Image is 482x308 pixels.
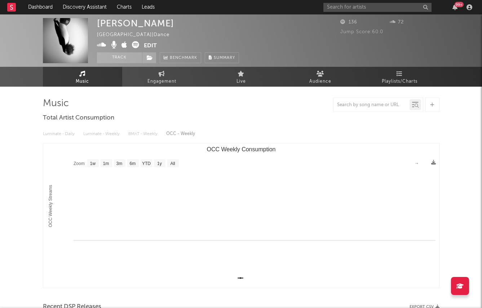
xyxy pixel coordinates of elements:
a: Music [43,67,122,87]
text: OCC Weekly Streams [48,185,53,227]
button: Edit [144,41,157,50]
text: All [170,161,175,166]
button: 99+ [452,4,457,10]
span: Music [76,77,89,86]
text: 1y [157,161,162,166]
text: Zoom [74,161,85,166]
button: Track [97,52,142,63]
div: 99 + [455,2,464,7]
span: Benchmark [170,54,197,62]
span: Jump Score: 60.0 [340,30,383,34]
a: Audience [281,67,360,87]
span: 136 [340,20,357,25]
div: [PERSON_NAME] [97,18,174,29]
a: Engagement [122,67,202,87]
span: Engagement [147,77,176,86]
text: 1w [90,161,96,166]
input: Search for artists [323,3,432,12]
text: → [415,161,419,166]
text: 1m [103,161,109,166]
span: Playlists/Charts [382,77,417,86]
text: OCC Weekly Consumption [207,146,275,152]
input: Search by song name or URL [333,102,410,108]
a: Live [202,67,281,87]
text: 3m [116,161,122,166]
span: Summary [214,56,235,60]
span: Total Artist Consumption [43,114,114,122]
button: Summary [205,52,239,63]
span: 72 [390,20,404,25]
svg: OCC Weekly Consumption [43,143,439,288]
span: Audience [309,77,331,86]
text: YTD [142,161,150,166]
div: [GEOGRAPHIC_DATA] | Dance [97,31,178,39]
text: 6m [129,161,136,166]
span: Live [236,77,246,86]
a: Benchmark [160,52,201,63]
a: Playlists/Charts [360,67,439,87]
